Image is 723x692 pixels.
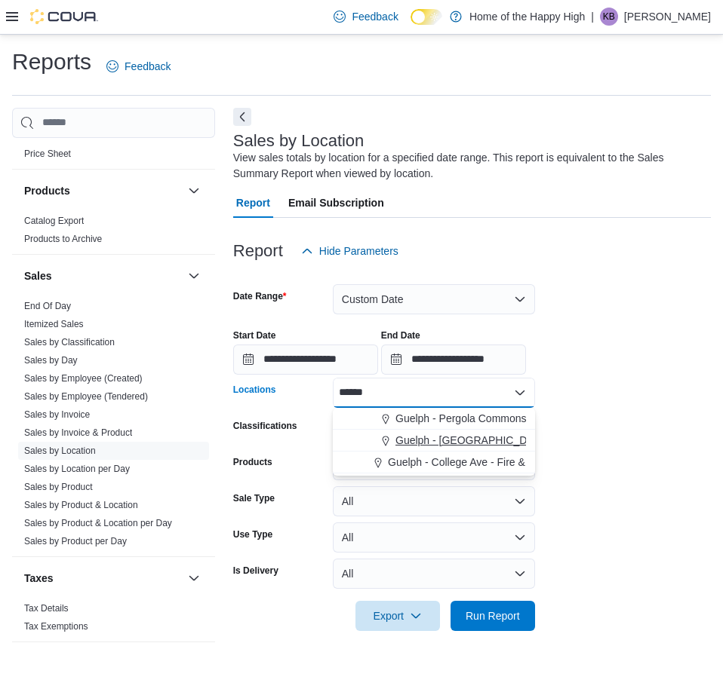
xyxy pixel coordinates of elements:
a: Sales by Product & Location per Day [24,518,172,528]
a: Sales by Product per Day [24,536,127,547]
div: Pricing [12,145,215,169]
a: Sales by Day [24,355,78,366]
span: Email Subscription [288,188,384,218]
span: KB [603,8,615,26]
span: Sales by Product & Location per Day [24,517,172,529]
span: Sales by Location [24,445,96,457]
div: View sales totals by location for a specified date range. This report is equivalent to the Sales ... [233,150,703,182]
div: Taxes [12,599,215,641]
a: Feedback [328,2,404,32]
h1: Reports [12,47,91,77]
span: Sales by Product [24,481,93,493]
h3: Products [24,183,70,198]
span: Sales by Employee (Created) [24,372,143,384]
button: All [333,486,535,516]
span: Sales by Employee (Tendered) [24,390,148,403]
a: Sales by Product [24,482,93,492]
button: Run Report [451,601,535,631]
h3: Sales by Location [233,132,365,150]
button: Taxes [24,571,182,586]
span: Itemized Sales [24,318,84,330]
div: Products [12,212,215,254]
button: Close list of options [514,387,526,399]
span: Export [365,601,431,631]
span: Guelph - Pergola Commons - Fire & Flower [395,411,598,426]
a: End Of Day [24,301,71,311]
h3: Report [233,242,283,260]
label: Date Range [233,290,287,302]
a: Sales by Invoice & Product [24,427,132,438]
button: Products [185,182,203,200]
button: Guelph - College Ave - Fire & Flower [333,452,535,473]
a: Sales by Location per Day [24,464,130,474]
span: Sales by Location per Day [24,463,130,475]
button: Guelph - Pergola Commons - Fire & Flower [333,408,535,430]
button: Hide Parameters [295,236,405,266]
span: Tax Exemptions [24,620,88,632]
h3: Taxes [24,571,54,586]
label: End Date [381,329,420,341]
button: All [333,559,535,589]
span: Dark Mode [411,25,411,26]
span: Sales by Invoice [24,409,90,421]
a: Tax Details [24,603,69,614]
div: Choose from the following options [333,408,535,473]
div: Kaitlin Bandy [600,8,618,26]
span: Feedback [352,9,398,24]
span: End Of Day [24,300,71,312]
span: Price Sheet [24,148,71,160]
span: Products to Archive [24,233,102,245]
button: Taxes [185,569,203,587]
a: Sales by Location [24,446,96,456]
button: Guelph - [GEOGRAPHIC_DATA] - Fire & Flower [333,430,535,452]
h3: Sales [24,268,52,283]
span: Guelph - College Ave - Fire & Flower [388,455,560,470]
span: Run Report [466,608,520,623]
a: Feedback [100,51,177,81]
span: Feedback [125,59,171,74]
a: Sales by Employee (Created) [24,373,143,384]
label: Use Type [233,528,272,540]
p: | [591,8,594,26]
label: Sale Type [233,492,275,504]
img: Cova [30,9,98,24]
span: Guelph - [GEOGRAPHIC_DATA] - Fire & Flower [395,433,621,448]
button: All [333,522,535,553]
button: Export [355,601,440,631]
button: Sales [185,267,203,285]
label: Is Delivery [233,565,278,577]
input: Press the down key to open a popover containing a calendar. [381,344,526,375]
a: Tax Exemptions [24,621,88,632]
span: Sales by Day [24,354,78,366]
label: Products [233,456,272,468]
button: Custom Date [333,284,535,314]
div: Sales [12,297,215,556]
a: Sales by Product & Location [24,500,138,510]
a: Products to Archive [24,234,102,244]
span: Catalog Export [24,215,84,227]
span: Tax Details [24,602,69,614]
a: Itemized Sales [24,319,84,329]
button: Products [24,183,182,198]
span: Hide Parameters [319,243,398,259]
a: Price Sheet [24,149,71,159]
input: Press the down key to open a popover containing a calendar. [233,344,378,375]
span: Sales by Invoice & Product [24,427,132,439]
a: Catalog Export [24,216,84,226]
p: [PERSON_NAME] [624,8,711,26]
button: Sales [24,268,182,283]
button: Next [233,108,251,126]
span: Report [236,188,270,218]
span: Sales by Classification [24,336,115,348]
a: Sales by Classification [24,337,115,348]
span: Sales by Product per Day [24,535,127,547]
span: Sales by Product & Location [24,499,138,511]
label: Start Date [233,329,276,341]
input: Dark Mode [411,9,442,25]
a: Sales by Employee (Tendered) [24,391,148,402]
label: Locations [233,384,276,396]
label: Classifications [233,420,297,432]
p: Home of the Happy High [469,8,585,26]
a: Sales by Invoice [24,409,90,420]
